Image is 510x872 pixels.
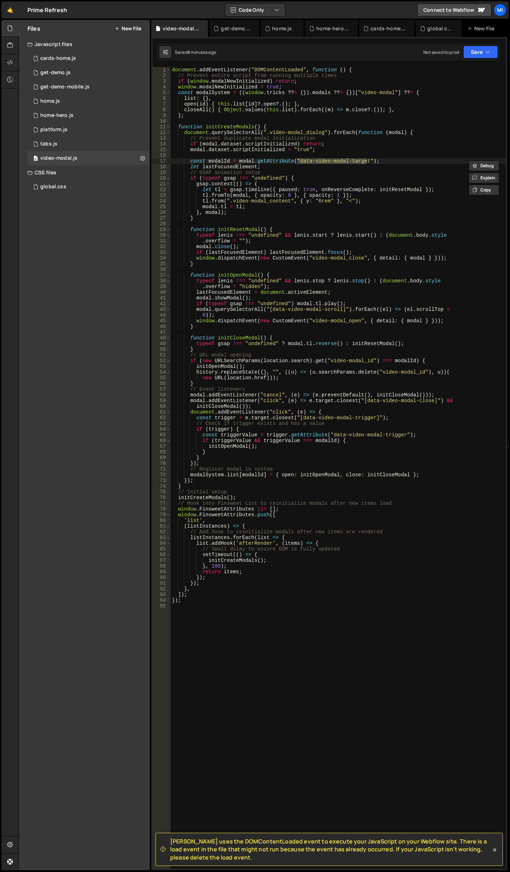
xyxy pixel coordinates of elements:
[1,1,19,19] a: 🤙
[27,123,150,137] div: 16983/46739.js
[153,512,170,518] div: 79
[27,137,150,151] div: 16983/46734.js
[27,66,150,80] div: 16983/46692.js
[272,25,292,32] div: home.js
[40,184,66,190] div: global.css
[153,369,170,375] div: 54
[153,461,170,466] div: 70
[417,4,491,16] a: Connect to Webflow
[153,597,170,603] div: 94
[153,141,170,147] div: 14
[153,170,170,175] div: 19
[423,49,459,55] div: Not saved to prod
[153,592,170,597] div: 93
[27,25,40,32] h2: Files
[153,130,170,135] div: 12
[153,67,170,73] div: 1
[153,472,170,478] div: 72
[153,449,170,455] div: 68
[153,198,170,204] div: 24
[27,180,150,194] div: 16983/46577.css
[153,181,170,187] div: 21
[153,375,170,381] div: 55
[27,80,150,94] div: 16983/46693.js
[153,483,170,489] div: 74
[427,25,453,32] div: global.css
[40,141,57,147] div: tabs.js
[153,153,170,158] div: 16
[153,318,170,324] div: 45
[153,164,170,170] div: 18
[27,94,150,108] div: 16983/46578.js
[163,25,199,32] div: video-modal.js
[153,540,170,546] div: 84
[153,284,170,289] div: 39
[40,98,60,104] div: home.js
[153,438,170,443] div: 66
[153,409,170,415] div: 61
[153,90,170,96] div: 5
[153,386,170,392] div: 57
[153,506,170,512] div: 78
[153,455,170,461] div: 69
[153,84,170,90] div: 4
[371,25,406,32] div: cards-home.js
[153,552,170,558] div: 86
[467,25,497,32] div: New File
[153,221,170,227] div: 28
[153,238,170,244] div: 31
[153,466,170,472] div: 71
[153,101,170,107] div: 7
[153,398,170,404] div: 59
[153,443,170,449] div: 67
[19,37,150,51] div: Javascript files
[153,107,170,113] div: 8
[153,261,170,267] div: 35
[153,250,170,255] div: 33
[153,73,170,78] div: 2
[153,312,170,318] div: 44
[153,404,170,409] div: 60
[153,295,170,301] div: 41
[153,529,170,535] div: 82
[153,432,170,438] div: 65
[170,837,491,861] span: [PERSON_NAME] uses the DOMContentLoaded event to execute your JavaScript on your Webflow site. Th...
[153,78,170,84] div: 3
[469,173,499,183] button: Explain
[153,523,170,529] div: 81
[153,301,170,307] div: 42
[153,329,170,335] div: 47
[153,244,170,250] div: 32
[40,84,90,90] div: get-demo-mobile.js
[153,135,170,141] div: 13
[153,341,170,347] div: 49
[316,25,349,32] div: home-hero.js
[153,255,170,261] div: 34
[153,307,170,312] div: 43
[494,4,506,16] a: Mi
[153,215,170,221] div: 27
[153,569,170,575] div: 89
[188,49,216,55] div: 8 minutes ago
[153,478,170,483] div: 73
[153,586,170,592] div: 92
[153,118,170,124] div: 10
[153,232,170,238] div: 30
[153,147,170,153] div: 15
[40,70,71,76] div: get-demo.js
[153,124,170,130] div: 11
[153,272,170,278] div: 37
[153,158,170,164] div: 17
[153,347,170,352] div: 50
[153,580,170,586] div: 91
[153,113,170,118] div: 9
[225,4,285,16] button: Code Only
[153,501,170,506] div: 77
[153,267,170,272] div: 36
[153,563,170,569] div: 88
[153,421,170,426] div: 63
[40,127,67,133] div: platform.js
[34,156,38,162] span: 0
[153,289,170,295] div: 40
